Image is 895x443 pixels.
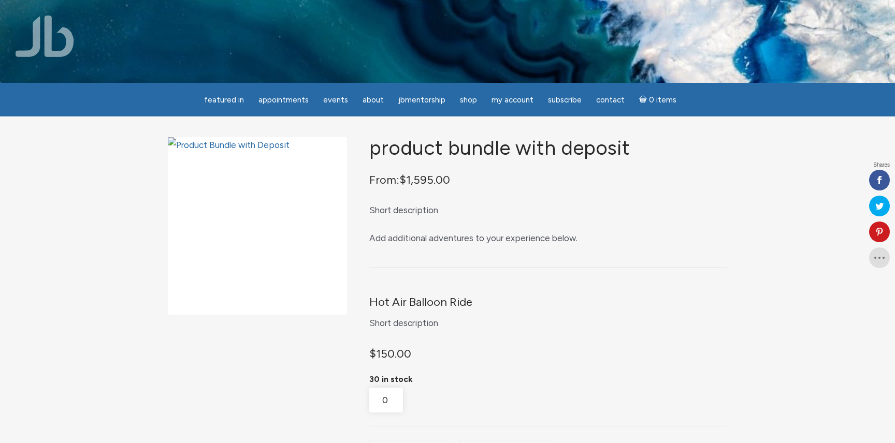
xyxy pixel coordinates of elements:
span: Contact [596,95,625,105]
span: Hot Air Balloon Ride [369,295,472,309]
img: Product Bundle with Deposit [168,137,347,315]
p: 30 in stock [369,372,727,388]
a: About [356,90,390,110]
a: featured in [198,90,250,110]
span: Shares [873,163,890,168]
span: JBMentorship [398,95,445,105]
span: $ [369,347,376,360]
h1: Product Bundle with Deposit [369,137,727,159]
span: My Account [492,95,533,105]
span: 150.00 [369,347,411,360]
a: Events [317,90,354,110]
bdi: 1,595.00 [399,173,450,186]
input: Product quantity [369,388,403,413]
span: Subscribe [548,95,582,105]
span: From: [369,173,399,186]
a: Subscribe [542,90,588,110]
a: My Account [485,90,540,110]
a: JBMentorship [392,90,452,110]
i: Cart [639,95,649,105]
a: Cart0 items [633,89,683,110]
span: $ [399,173,406,186]
span: Appointments [258,95,309,105]
span: About [363,95,384,105]
img: Jamie Butler. The Everyday Medium [16,16,74,57]
span: Shop [460,95,477,105]
span: 0 items [649,96,676,104]
p: Short description [369,315,727,331]
p: Short description [369,202,727,218]
span: Events [323,95,348,105]
a: Contact [590,90,631,110]
a: Shop [454,90,483,110]
p: Add additional adventures to your experience below. [369,230,727,246]
a: Appointments [252,90,315,110]
span: featured in [204,95,244,105]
